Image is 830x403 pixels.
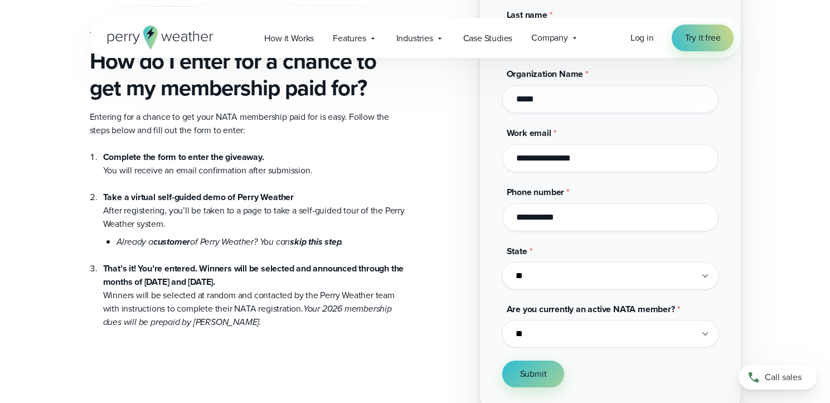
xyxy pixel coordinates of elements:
em: Your 2026 membership dues will be prepaid by [PERSON_NAME]. [103,302,392,328]
span: Organization Name [507,67,584,80]
a: Log in [630,31,654,45]
span: Industries [396,32,433,45]
span: Call sales [765,371,802,384]
span: Work email [507,127,551,139]
li: After registering, you’ll be taken to a page to take a self-guided tour of the Perry Weather system. [103,177,406,249]
span: Case Studies [463,32,513,45]
strong: customer [153,235,190,248]
strong: Complete the form to enter the giveaway. [103,150,264,163]
p: Entering for a chance to get your NATA membership paid for is easy. Follow the steps below and fi... [90,110,406,137]
span: Company [531,31,568,45]
li: Winners will be selected at random and contacted by the Perry Weather team with instructions to c... [103,249,406,329]
strong: skip this step [290,235,341,248]
span: Are you currently an active NATA member? [507,303,675,315]
span: Log in [630,31,654,44]
a: Try it free [672,25,734,51]
a: How it Works [255,27,323,50]
strong: That’s it! You’re entered. Winners will be selected and announced through the months of [DATE] an... [103,262,404,288]
li: You will receive an email confirmation after submission. [103,150,406,177]
h3: How do I enter for a chance to get my membership paid for? [90,48,406,101]
button: Submit [502,361,565,387]
span: How it Works [264,32,314,45]
strong: Take a virtual self-guided demo of Perry Weather [103,191,294,203]
a: Case Studies [454,27,522,50]
span: Last name [507,8,547,21]
a: Call sales [739,365,817,390]
span: Try it free [685,31,721,45]
span: Features [333,32,366,45]
em: Already a of Perry Weather? You can . [117,235,344,248]
span: Phone number [507,186,565,198]
span: Submit [520,367,547,381]
span: State [507,245,527,258]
